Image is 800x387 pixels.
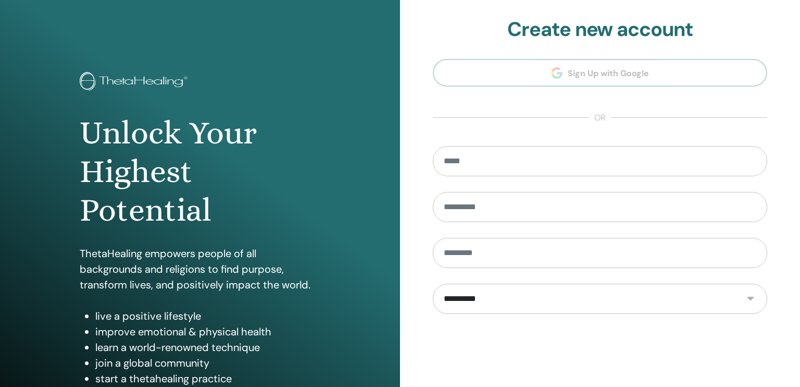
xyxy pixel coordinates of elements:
[589,112,611,124] span: or
[95,355,320,371] li: join a global community
[95,324,320,340] li: improve emotional & physical health
[80,246,320,293] p: ThetaHealing empowers people of all backgrounds and religions to find purpose, transform lives, a...
[95,340,320,355] li: learn a world-renowned technique
[521,330,679,370] iframe: reCAPTCHA
[95,371,320,386] li: start a thetahealing practice
[95,308,320,324] li: live a positive lifestyle
[433,18,767,42] h2: Create new account
[80,114,320,230] h1: Unlock Your Highest Potential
